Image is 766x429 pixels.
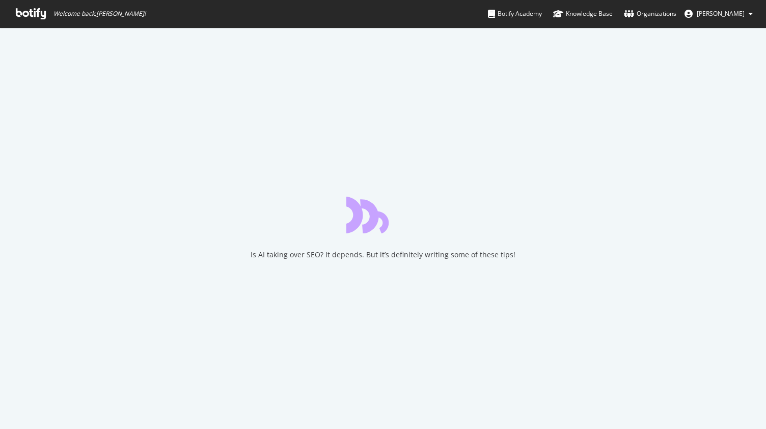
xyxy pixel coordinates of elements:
span: Welcome back, [PERSON_NAME] ! [53,10,146,18]
div: Knowledge Base [553,9,613,19]
span: Marcin Lewicki [697,9,745,18]
div: animation [346,197,420,233]
div: Botify Academy [488,9,542,19]
div: Is AI taking over SEO? It depends. But it’s definitely writing some of these tips! [251,250,515,260]
div: Organizations [624,9,676,19]
button: [PERSON_NAME] [676,6,761,22]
